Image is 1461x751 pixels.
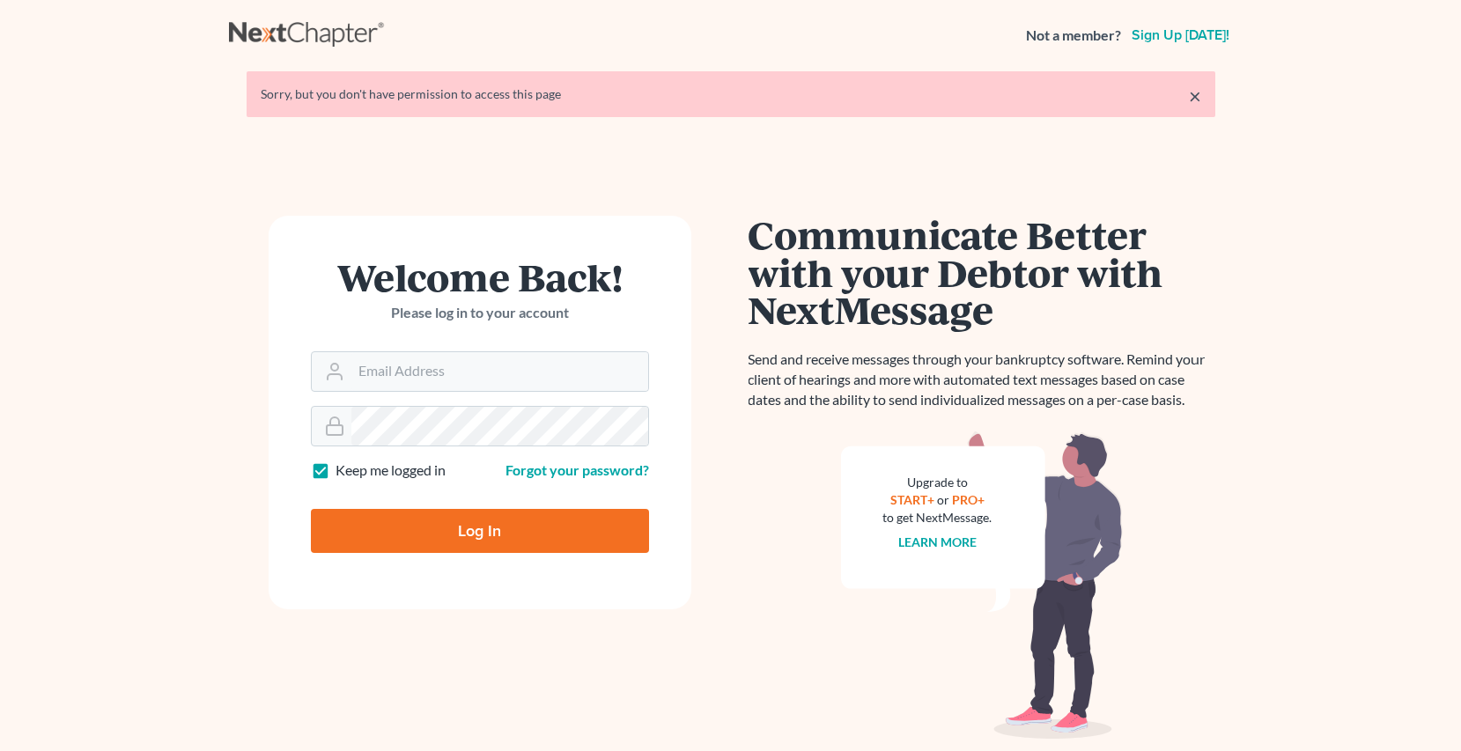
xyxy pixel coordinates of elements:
a: Forgot your password? [505,461,649,478]
label: Keep me logged in [336,460,446,481]
input: Email Address [351,352,648,391]
a: START+ [890,492,934,507]
span: or [937,492,949,507]
h1: Communicate Better with your Debtor with NextMessage [749,216,1215,328]
div: to get NextMessage. [883,509,992,526]
h1: Welcome Back! [311,258,649,296]
a: PRO+ [952,492,985,507]
div: Upgrade to [883,474,992,491]
a: Sign up [DATE]! [1128,28,1233,42]
a: × [1189,85,1201,107]
strong: Not a member? [1026,26,1121,46]
a: Learn more [898,534,977,549]
p: Send and receive messages through your bankruptcy software. Remind your client of hearings and mo... [749,350,1215,410]
img: nextmessage_bg-59042aed3d76b12b5cd301f8e5b87938c9018125f34e5fa2b7a6b67550977c72.svg [841,431,1123,740]
input: Log In [311,509,649,553]
div: Sorry, but you don't have permission to access this page [261,85,1201,103]
p: Please log in to your account [311,303,649,323]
